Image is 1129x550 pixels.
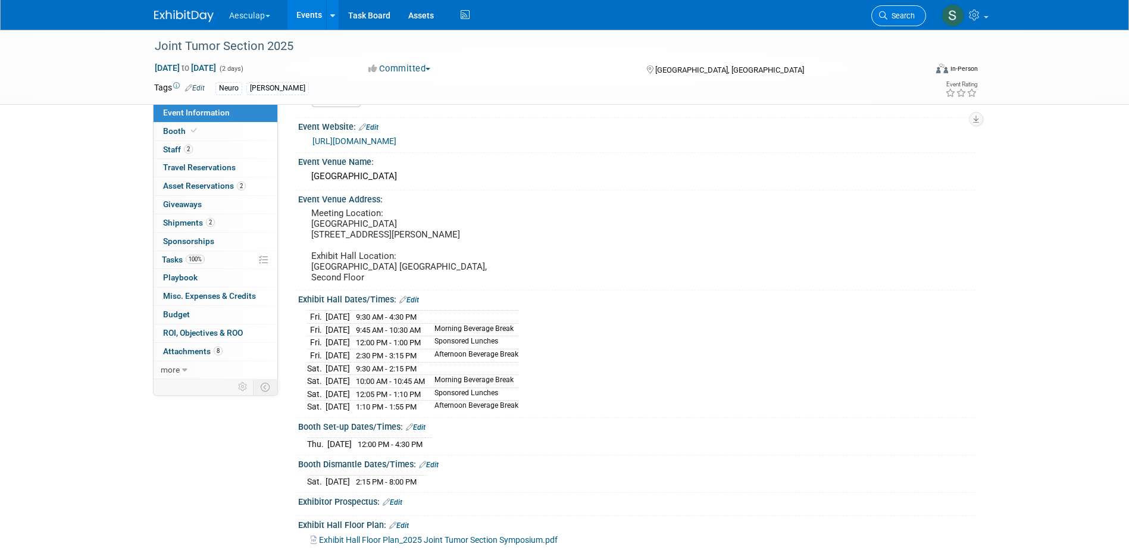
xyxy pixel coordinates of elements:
a: Edit [419,461,439,469]
span: [GEOGRAPHIC_DATA], [GEOGRAPHIC_DATA] [655,65,804,74]
td: Sat. [307,375,326,388]
span: 12:00 PM - 4:30 PM [358,440,423,449]
a: Edit [406,423,426,432]
td: Sat. [307,401,326,413]
div: Event Rating [945,82,977,87]
span: more [161,365,180,374]
a: Budget [154,306,277,324]
span: Travel Reservations [163,162,236,172]
i: Booth reservation complete [191,127,197,134]
a: Shipments2 [154,214,277,232]
span: 2 [206,218,215,227]
td: Sat. [307,362,326,375]
td: Fri. [307,311,326,324]
span: 2:15 PM - 8:00 PM [356,477,417,486]
a: Edit [399,296,419,304]
span: 9:30 AM - 4:30 PM [356,312,417,321]
td: Morning Beverage Break [427,375,518,388]
img: ExhibitDay [154,10,214,22]
span: 2:30 PM - 3:15 PM [356,351,417,360]
div: [PERSON_NAME] [246,82,309,95]
span: 100% [186,255,205,264]
td: [DATE] [326,476,350,488]
span: ROI, Objectives & ROO [163,328,243,337]
span: 8 [214,346,223,355]
td: [DATE] [326,311,350,324]
td: Thu. [307,438,327,451]
span: to [180,63,191,73]
td: Afternoon Beverage Break [427,401,518,413]
div: Booth Dismantle Dates/Times: [298,455,975,471]
td: Sponsored Lunches [427,387,518,401]
div: Event Venue Address: [298,190,975,205]
a: Tasks100% [154,251,277,269]
td: Fri. [307,336,326,349]
td: [DATE] [326,387,350,401]
td: [DATE] [327,438,352,451]
span: Search [887,11,915,20]
img: Format-Inperson.png [936,64,948,73]
a: ROI, Objectives & ROO [154,324,277,342]
a: Sponsorships [154,233,277,251]
td: Afternoon Beverage Break [427,349,518,362]
td: Fri. [307,349,326,362]
td: [DATE] [326,323,350,336]
span: Misc. Expenses & Credits [163,291,256,301]
td: Sponsored Lunches [427,336,518,349]
td: [DATE] [326,401,350,413]
a: Edit [359,123,379,132]
td: [DATE] [326,375,350,388]
span: Shipments [163,218,215,227]
div: Exhibit Hall Dates/Times: [298,290,975,306]
button: Committed [364,62,435,75]
span: 10:00 AM - 10:45 AM [356,377,425,386]
span: Event Information [163,108,230,117]
span: (2 days) [218,65,243,73]
a: Event Information [154,104,277,122]
a: Attachments8 [154,343,277,361]
a: Search [871,5,926,26]
div: [GEOGRAPHIC_DATA] [307,167,967,186]
a: more [154,361,277,379]
div: Neuro [215,82,242,95]
td: [DATE] [326,362,350,375]
a: Edit [185,84,205,92]
span: 1:10 PM - 1:55 PM [356,402,417,411]
td: Tags [154,82,205,95]
a: Edit [383,498,402,507]
span: Giveaways [163,199,202,209]
div: Exhibit Hall Floor Plan: [298,516,975,532]
td: Personalize Event Tab Strip [233,379,254,395]
td: [DATE] [326,336,350,349]
span: Exhibit Hall Floor Plan_2025 Joint Tumor Section Symposium.pdf [319,535,558,545]
a: Asset Reservations2 [154,177,277,195]
div: Booth Set-up Dates/Times: [298,418,975,433]
span: 2 [184,145,193,154]
div: Event Format [856,62,978,80]
a: Travel Reservations [154,159,277,177]
img: Sara Hurson [942,4,964,27]
div: Joint Tumor Section 2025 [151,36,908,57]
td: [DATE] [326,349,350,362]
a: Staff2 [154,141,277,159]
div: Exhibitor Prospectus: [298,493,975,508]
span: Attachments [163,346,223,356]
span: 12:05 PM - 1:10 PM [356,390,421,399]
a: Booth [154,123,277,140]
span: 9:30 AM - 2:15 PM [356,364,417,373]
a: Exhibit Hall Floor Plan_2025 Joint Tumor Section Symposium.pdf [311,535,558,545]
a: Giveaways [154,196,277,214]
a: Misc. Expenses & Credits [154,287,277,305]
td: Fri. [307,323,326,336]
td: Sat. [307,387,326,401]
span: 2 [237,182,246,190]
span: Budget [163,310,190,319]
a: Edit [389,521,409,530]
a: Playbook [154,269,277,287]
span: Booth [163,126,199,136]
span: 9:45 AM - 10:30 AM [356,326,421,335]
span: 12:00 PM - 1:00 PM [356,338,421,347]
span: Staff [163,145,193,154]
a: [URL][DOMAIN_NAME] [312,136,396,146]
span: Asset Reservations [163,181,246,190]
